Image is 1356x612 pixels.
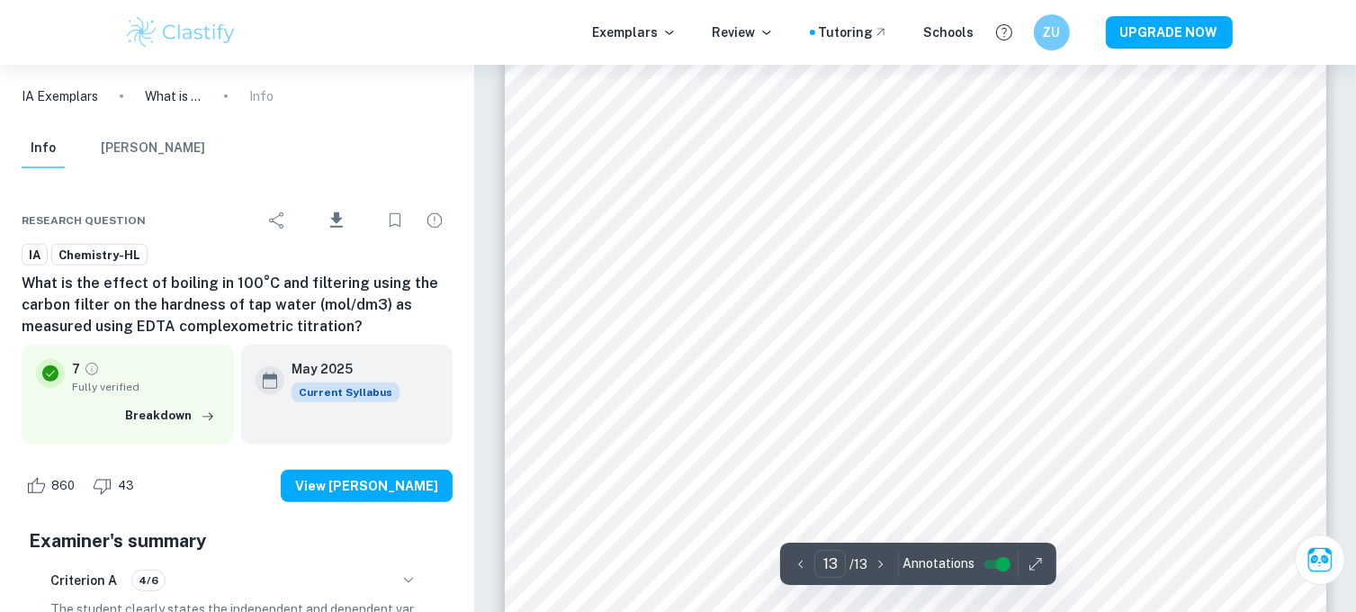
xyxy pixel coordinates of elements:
[924,22,974,42] a: Schools
[1295,535,1345,585] button: Ask Clai
[849,554,867,574] p: / 13
[249,86,274,106] p: Info
[417,202,453,238] div: Report issue
[989,17,1019,48] button: Help and Feedback
[22,472,85,500] div: Like
[52,247,147,265] span: Chemistry-HL
[50,571,117,590] h6: Criterion A
[292,382,400,402] div: This exemplar is based on the current syllabus. Feel free to refer to it for inspiration/ideas wh...
[72,379,220,395] span: Fully verified
[1041,22,1062,42] h6: ZU
[84,361,100,377] a: Grade fully verified
[132,572,165,589] span: 4/6
[593,22,677,42] p: Exemplars
[41,477,85,495] span: 860
[1106,16,1233,49] button: UPGRADE NOW
[88,472,144,500] div: Dislike
[377,202,413,238] div: Bookmark
[101,129,205,168] button: [PERSON_NAME]
[292,382,400,402] span: Current Syllabus
[29,527,445,554] h5: Examiner's summary
[124,14,238,50] img: Clastify logo
[713,22,774,42] p: Review
[22,86,98,106] a: IA Exemplars
[72,359,80,379] p: 7
[22,129,65,168] button: Info
[819,22,888,42] a: Tutoring
[281,470,453,502] button: View [PERSON_NAME]
[51,244,148,266] a: Chemistry-HL
[22,244,48,266] a: IA
[145,86,202,106] p: What is the effect of boiling in 100°C and filtering using the carbon filter on the hardness of t...
[108,477,144,495] span: 43
[22,212,146,229] span: Research question
[292,359,385,379] h6: May 2025
[1034,14,1070,50] button: ZU
[121,402,220,429] button: Breakdown
[22,247,47,265] span: IA
[259,202,295,238] div: Share
[299,197,373,244] div: Download
[22,273,453,337] h6: What is the effect of boiling in 100°C and filtering using the carbon filter on the hardness of t...
[903,554,974,573] span: Annotations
